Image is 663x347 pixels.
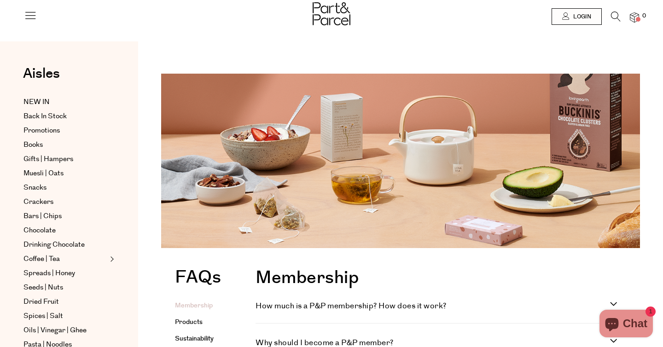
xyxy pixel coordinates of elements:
[23,111,107,122] a: Back In Stock
[630,12,639,22] a: 0
[313,2,350,25] img: Part&Parcel
[23,325,87,336] span: Oils | Vinegar | Ghee
[23,97,107,108] a: NEW IN
[175,269,221,291] h1: FAQs
[23,268,75,279] span: Spreads | Honey
[23,311,107,322] a: Spices | Salt
[23,67,60,90] a: Aisles
[23,168,64,179] span: Muesli | Oats
[256,301,610,312] h4: How much is a P&P membership? How does it work?
[23,239,107,250] a: Drinking Chocolate
[23,97,50,108] span: NEW IN
[23,268,107,279] a: Spreads | Honey
[23,197,107,208] a: Crackers
[571,13,591,21] span: Login
[23,125,60,136] span: Promotions
[175,318,203,327] a: Products
[23,239,85,250] span: Drinking Chocolate
[23,182,47,193] span: Snacks
[23,64,60,84] span: Aisles
[23,296,107,307] a: Dried Fruit
[23,111,67,122] span: Back In Stock
[597,310,656,340] inbox-online-store-chat: Shopify online store chat
[23,325,107,336] a: Oils | Vinegar | Ghee
[23,225,56,236] span: Chocolate
[23,296,59,307] span: Dried Fruit
[23,139,43,150] span: Books
[23,139,107,150] a: Books
[23,211,107,222] a: Bars | Chips
[23,182,107,193] a: Snacks
[552,8,602,25] a: Login
[108,254,114,265] button: Expand/Collapse Coffee | Tea
[23,311,63,322] span: Spices | Salt
[23,282,63,293] span: Seeds | Nuts
[175,301,213,310] a: Membership
[23,254,107,265] a: Coffee | Tea
[161,74,640,248] img: faq-image_1344x_crop_center.png
[23,197,53,208] span: Crackers
[23,125,107,136] a: Promotions
[23,154,107,165] a: Gifts | Hampers
[23,254,60,265] span: Coffee | Tea
[640,12,648,20] span: 0
[23,168,107,179] a: Muesli | Oats
[23,211,62,222] span: Bars | Chips
[23,282,107,293] a: Seeds | Nuts
[175,334,214,343] a: Sustainability
[23,154,73,165] span: Gifts | Hampers
[23,225,107,236] a: Chocolate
